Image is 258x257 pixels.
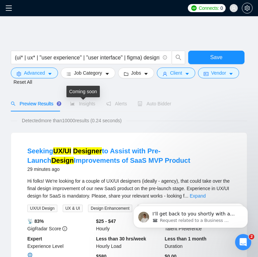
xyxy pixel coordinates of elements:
div: 29 minutes ago [27,165,231,173]
span: 2 [249,234,254,239]
input: Search Freelance Jobs... [15,53,160,62]
span: Jobs [131,69,141,77]
b: $25 - $47 [96,219,116,224]
span: setting [242,5,252,11]
iframe: Intercom live chat [235,234,251,250]
span: area-chart [70,101,75,106]
span: caret-down [105,71,110,76]
span: UX & UI [63,205,83,212]
button: barsJob Categorycaret-down [61,68,115,78]
b: Expert [27,236,42,241]
div: Experience Level [26,235,95,250]
div: GigRadar Score [26,217,95,232]
div: Hi folks! We're looking for a couple of UX/UI designers (ideally - agency), that could take over ... [27,177,231,200]
button: userClientcaret-down [157,68,195,78]
span: user [231,6,236,10]
b: Less than 30 hrs/week [96,236,146,241]
b: 📡 83% [27,219,44,224]
iframe: Intercom notifications message [123,191,258,239]
div: Coming soon [66,86,100,97]
a: Reset All [13,78,32,86]
span: caret-down [144,71,148,76]
span: Auto Bidder [138,101,171,106]
span: caret-down [229,71,233,76]
span: Insights [70,101,95,106]
div: Duration [163,235,232,250]
button: Save [188,51,245,64]
span: Alerts [106,101,127,106]
span: Advanced [24,69,45,77]
mark: Designer [73,147,102,155]
span: search [172,54,185,60]
span: Job Category [74,69,102,77]
mark: UX/UI [53,147,71,155]
span: Save [210,53,222,61]
span: folder [124,71,128,76]
b: Less than 1 month [165,236,206,241]
button: idcardVendorcaret-down [198,68,239,78]
span: Connects: [199,4,219,12]
span: search [11,101,16,106]
div: Hourly Load [95,235,164,250]
button: setting [242,3,253,14]
span: Client [170,69,182,77]
span: Hi folks! We're looking for a couple of UX/UI designers (ideally - agency), that could take over ... [27,178,230,199]
span: idcard [204,71,208,76]
button: search [172,51,185,64]
div: Hourly [95,217,164,232]
span: bars [66,71,71,76]
div: Tooltip anchor [56,101,62,107]
button: folderJobscaret-down [118,68,154,78]
span: info-circle [62,226,67,231]
button: settingAdvancedcaret-down [11,68,58,78]
span: caret-down [185,71,190,76]
img: upwork-logo.png [191,5,197,11]
span: Preview Results [11,101,59,106]
span: Vendor [211,69,226,77]
span: Design Enhancement [88,205,132,212]
span: setting [17,71,21,76]
span: Detected more than 10000 results (0.24 seconds) [17,117,126,124]
span: robot [138,101,142,106]
mark: Design [51,157,74,164]
span: user [163,71,167,76]
span: menu [5,5,12,11]
span: caret-down [48,71,52,76]
span: UX/UI Design [27,205,57,212]
a: setting [242,5,253,11]
a: SeekingUX/UI Designerto Assist with Pre-LaunchDesignImprovements of SaaS MVP Product [27,147,190,164]
span: info-circle [163,55,167,60]
span: 0 [221,4,223,12]
span: notification [106,101,111,106]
